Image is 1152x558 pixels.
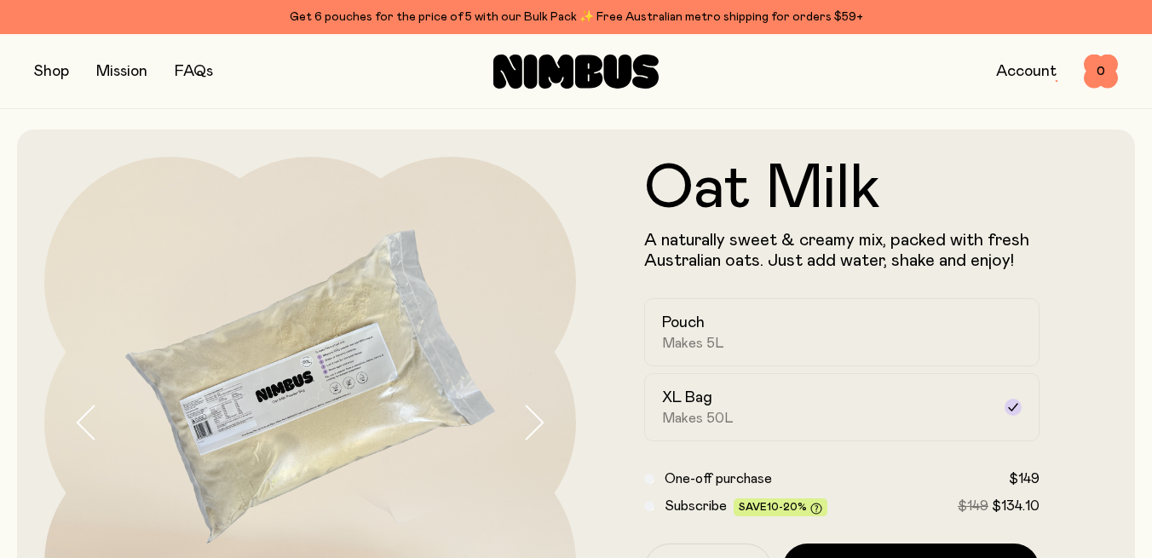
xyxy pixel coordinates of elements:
a: FAQs [175,64,213,79]
span: Makes 5L [662,335,724,352]
span: One-off purchase [665,472,772,486]
span: Save [739,502,822,515]
span: $149 [958,499,988,513]
h2: XL Bag [662,388,712,408]
a: Account [996,64,1057,79]
span: Makes 50L [662,410,734,427]
h1: Oat Milk [644,158,1040,220]
span: $149 [1009,472,1040,486]
a: Mission [96,64,147,79]
p: A naturally sweet & creamy mix, packed with fresh Australian oats. Just add water, shake and enjoy! [644,230,1040,271]
span: Subscribe [665,499,727,513]
span: 10-20% [767,502,807,512]
h2: Pouch [662,313,705,333]
div: Get 6 pouches for the price of 5 with our Bulk Pack ✨ Free Australian metro shipping for orders $59+ [34,7,1118,27]
button: 0 [1084,55,1118,89]
span: $134.10 [992,499,1040,513]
